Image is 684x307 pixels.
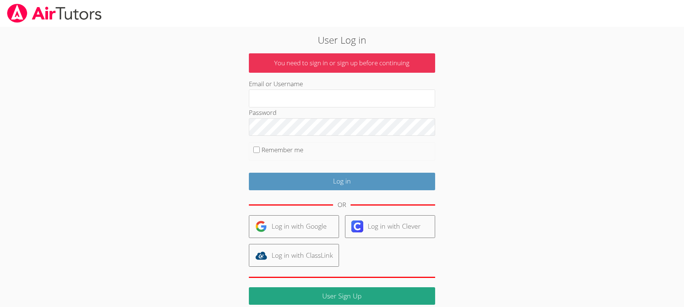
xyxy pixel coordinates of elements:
label: Remember me [262,145,303,154]
img: airtutors_banner-c4298cdbf04f3fff15de1276eac7730deb9818008684d7c2e4769d2f7ddbe033.png [6,4,102,23]
img: clever-logo-6eab21bc6e7a338710f1a6ff85c0baf02591cd810cc4098c63d3a4b26e2feb20.svg [351,220,363,232]
a: Log in with Clever [345,215,435,238]
label: Email or Username [249,79,303,88]
label: Password [249,108,276,117]
img: classlink-logo-d6bb404cc1216ec64c9a2012d9dc4662098be43eaf13dc465df04b49fa7ab582.svg [255,250,267,261]
a: Log in with ClassLink [249,244,339,267]
p: You need to sign in or sign up before continuing [249,53,435,73]
img: google-logo-50288ca7cdecda66e5e0955fdab243c47b7ad437acaf1139b6f446037453330a.svg [255,220,267,232]
div: OR [338,200,346,210]
h2: User Log in [157,33,526,47]
input: Log in [249,173,435,190]
a: User Sign Up [249,287,435,305]
a: Log in with Google [249,215,339,238]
